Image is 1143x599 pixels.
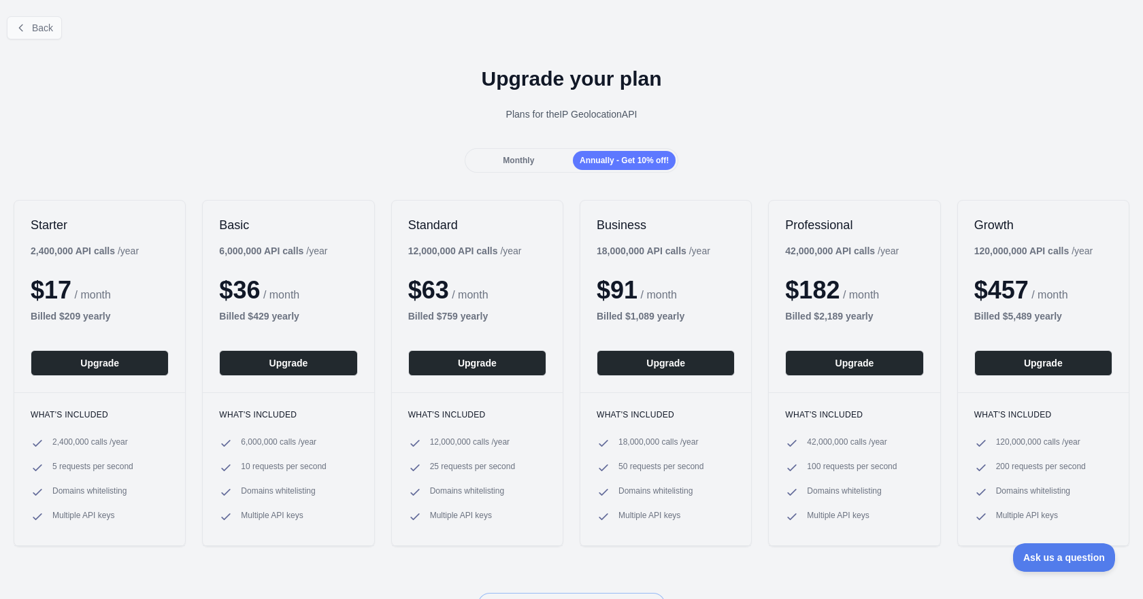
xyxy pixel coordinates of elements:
div: / year [785,244,899,258]
b: 12,000,000 API calls [408,245,498,256]
b: 42,000,000 API calls [785,245,875,256]
h2: Standard [408,217,546,233]
span: $ 63 [408,276,449,304]
b: 18,000,000 API calls [597,245,686,256]
span: $ 182 [785,276,840,304]
h2: Professional [785,217,923,233]
div: / year [597,244,710,258]
iframe: Toggle Customer Support [1013,543,1116,572]
h2: Business [597,217,735,233]
span: $ 91 [597,276,637,304]
div: / year [408,244,522,258]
